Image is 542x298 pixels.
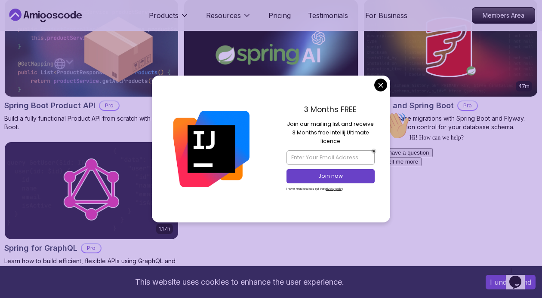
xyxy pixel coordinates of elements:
[363,100,454,112] h2: Flyway and Spring Boot
[100,101,119,110] p: Pro
[206,10,251,27] button: Resources
[3,3,31,31] img: :wave:
[472,8,535,23] p: Members Area
[4,114,179,131] p: Build a fully functional Product API from scratch with Spring Boot.
[308,10,348,21] a: Testimonials
[159,225,170,232] p: 1.17h
[5,142,178,239] img: Spring for GraphQL card
[4,257,179,274] p: Learn how to build efficient, flexible APIs using GraphQL and integrate them with modern front-en...
[365,10,407,21] a: For Business
[518,83,530,90] p: 47m
[268,10,291,21] a: Pricing
[3,3,158,58] div: 👋Hi! How can we help?I have a questionTell me more
[506,264,533,289] iframe: chat widget
[149,10,179,21] p: Products
[82,244,101,252] p: Pro
[4,142,179,274] a: Spring for GraphQL card1.17hSpring for GraphQLProLearn how to build efficient, flexible APIs usin...
[472,7,535,24] a: Members Area
[3,49,43,58] button: Tell me more
[3,26,85,32] span: Hi! How can we help?
[486,275,536,289] button: Accept cookies
[4,100,95,112] h2: Spring Boot Product API
[3,40,54,49] button: I have a question
[458,101,477,110] p: Pro
[4,242,77,254] h2: Spring for GraphQL
[6,273,473,292] div: This website uses cookies to enhance the user experience.
[149,10,189,27] button: Products
[206,10,241,21] p: Resources
[379,109,533,259] iframe: chat widget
